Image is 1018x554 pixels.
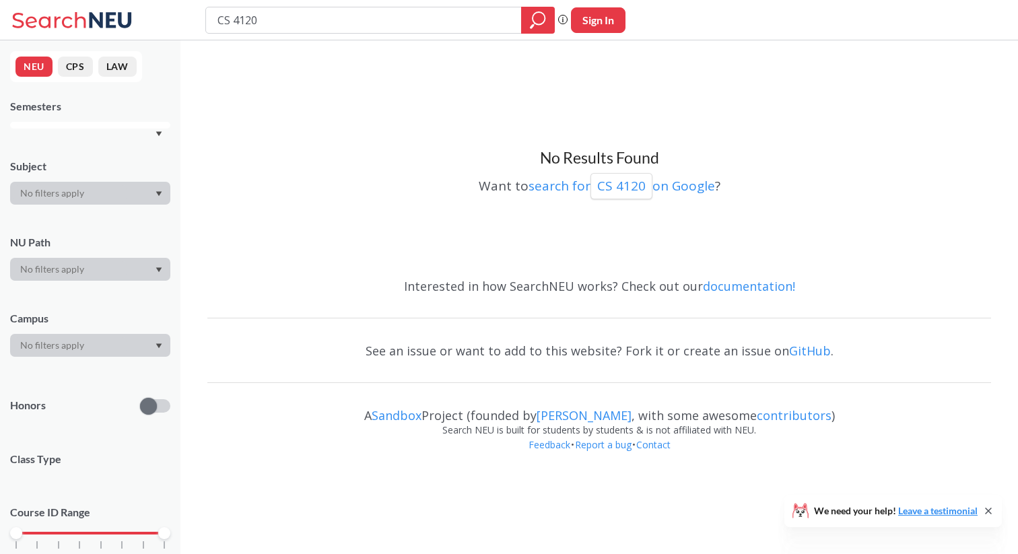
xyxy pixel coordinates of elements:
[529,177,715,195] a: search forCS 4120on Google
[10,182,170,205] div: Dropdown arrow
[207,148,991,168] h3: No Results Found
[898,505,978,516] a: Leave a testimonial
[207,168,991,199] div: Want to ?
[757,407,832,423] a: contributors
[703,278,795,294] a: documentation!
[207,396,991,423] div: A Project (founded by , with some awesome )
[216,9,512,32] input: Class, professor, course number, "phrase"
[58,57,93,77] button: CPS
[15,57,53,77] button: NEU
[98,57,137,77] button: LAW
[156,343,162,349] svg: Dropdown arrow
[10,159,170,174] div: Subject
[537,407,632,423] a: [PERSON_NAME]
[156,191,162,197] svg: Dropdown arrow
[814,506,978,516] span: We need your help!
[10,258,170,281] div: Dropdown arrow
[10,99,170,114] div: Semesters
[207,267,991,306] div: Interested in how SearchNEU works? Check out our
[10,235,170,250] div: NU Path
[10,334,170,357] div: Dropdown arrow
[521,7,555,34] div: magnifying glass
[597,177,646,195] p: CS 4120
[207,423,991,438] div: Search NEU is built for students by students & is not affiliated with NEU.
[10,311,170,326] div: Campus
[207,438,991,473] div: • •
[10,505,170,520] p: Course ID Range
[207,331,991,370] div: See an issue or want to add to this website? Fork it or create an issue on .
[156,267,162,273] svg: Dropdown arrow
[574,438,632,451] a: Report a bug
[636,438,671,451] a: Contact
[528,438,571,451] a: Feedback
[571,7,625,33] button: Sign In
[372,407,421,423] a: Sandbox
[156,131,162,137] svg: Dropdown arrow
[530,11,546,30] svg: magnifying glass
[10,452,170,466] span: Class Type
[789,343,831,359] a: GitHub
[10,398,46,413] p: Honors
